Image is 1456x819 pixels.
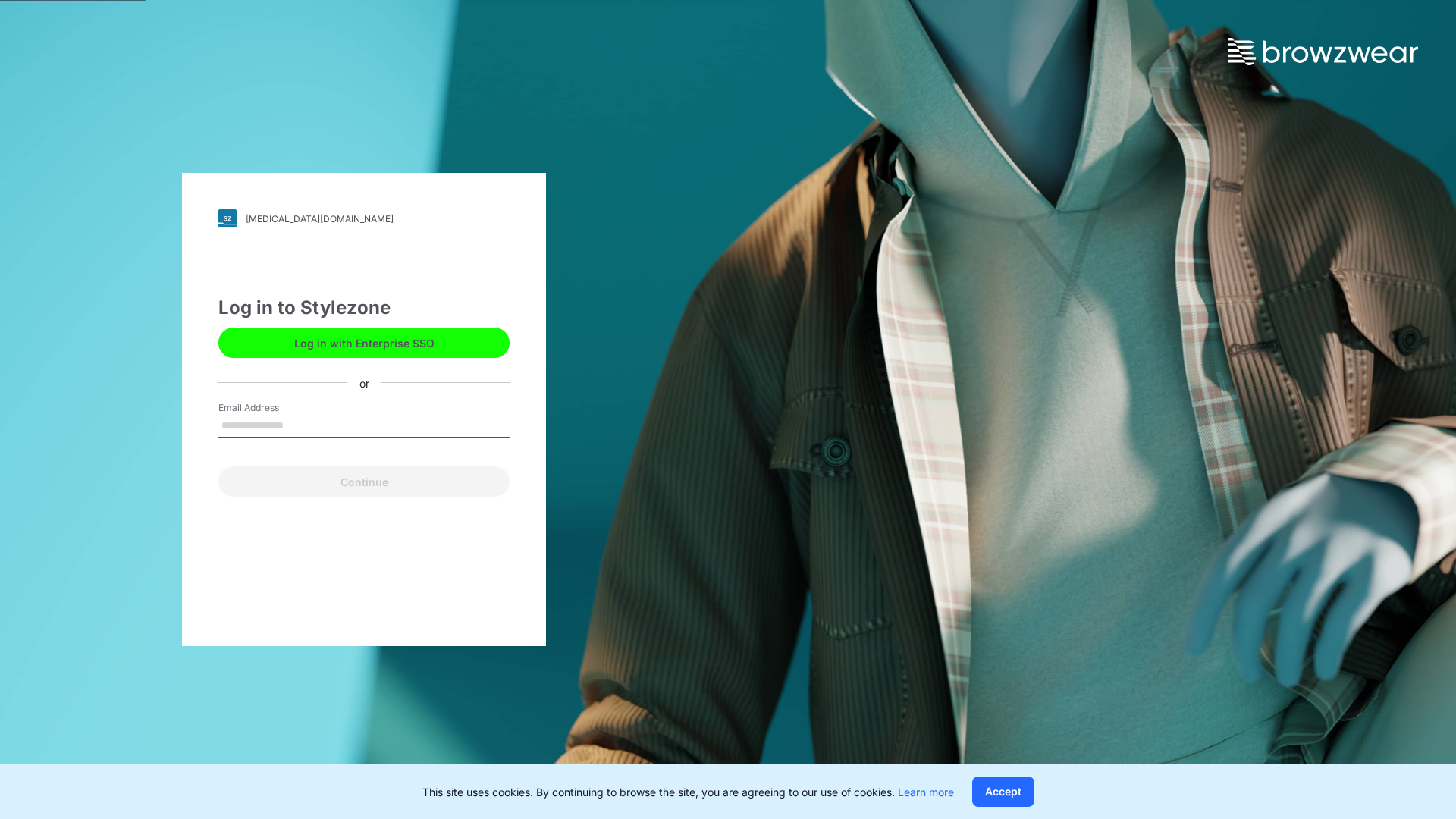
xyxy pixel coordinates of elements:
[422,784,954,800] p: This site uses cookies. By continuing to browse the site, you are agreeing to our use of cookies.
[1228,38,1418,65] img: browzwear-logo.73288ffb.svg
[218,209,510,227] a: [MEDICAL_DATA][DOMAIN_NAME]
[218,328,510,358] button: Log in with Enterprise SSO
[972,777,1034,807] button: Accept
[218,294,510,322] div: Log in to Stylezone
[898,786,954,799] a: Learn more
[347,375,381,391] div: or
[218,209,237,227] img: svg+xml;base64,PHN2ZyB3aWR0aD0iMjgiIGhlaWdodD0iMjgiIHZpZXdCb3g9IjAgMCAyOCAyOCIgZmlsbD0ibm9uZSIgeG...
[218,401,325,415] label: Email Address
[246,213,394,224] div: [MEDICAL_DATA][DOMAIN_NAME]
